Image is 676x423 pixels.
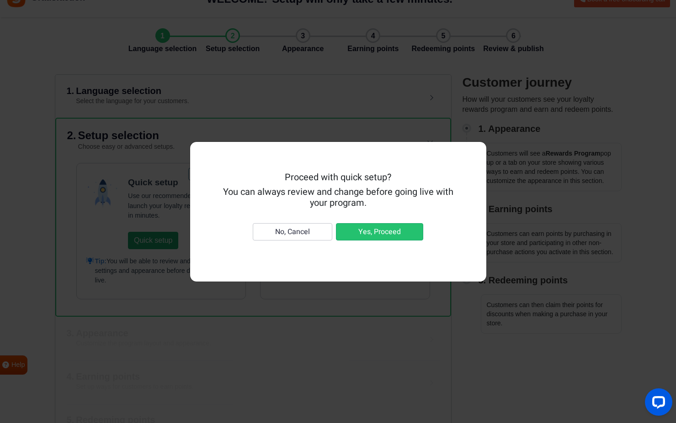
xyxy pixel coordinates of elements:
[220,172,456,183] h5: Proceed with quick setup?
[220,187,456,209] h5: You can always review and change before going live with your program.
[638,385,676,423] iframe: LiveChat chat widget
[336,223,423,240] button: Yes, Proceed
[253,223,332,240] button: No, Cancel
